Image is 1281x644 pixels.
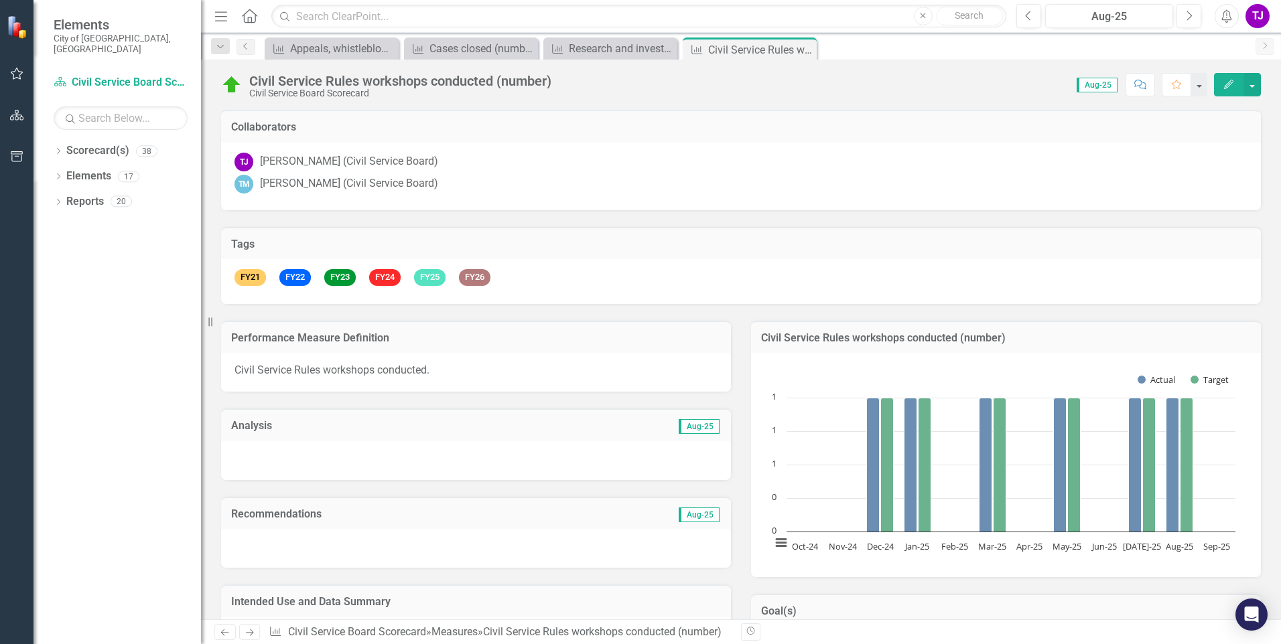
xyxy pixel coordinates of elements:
[290,40,395,57] div: Appeals, whistleblower, grievance, investigation, and unsatisfactory service rating hearings held...
[867,540,894,552] text: Dec-24
[867,398,880,532] path: Dec-24, 1. Actual.
[54,75,188,90] a: Civil Service Board Scorecard
[772,524,777,536] text: 0
[679,507,720,522] span: Aug-25
[919,398,931,532] path: Jan-25, 1. Target.
[761,332,1251,344] h3: Civil Service Rules workshops conducted (number)
[764,363,1248,564] div: Chart. Highcharts interactive chart.
[483,625,722,638] div: Civil Service Rules workshops conducted (number)
[66,194,104,210] a: Reports
[136,145,157,157] div: 38
[260,154,438,169] div: [PERSON_NAME] (Civil Service Board)
[978,540,1006,552] text: Mar-25
[1166,540,1193,552] text: Aug-25
[792,540,819,552] text: Oct-24
[429,40,535,57] div: Cases closed (number)
[764,363,1242,564] svg: Interactive chart
[772,424,777,436] text: 1
[459,269,490,286] span: FY26
[772,534,791,552] button: View chart menu, Chart
[772,457,777,469] text: 1
[431,625,478,638] a: Measures
[1050,9,1168,25] div: Aug-25
[54,106,188,130] input: Search Below...
[288,625,426,638] a: Civil Service Board Scorecard
[904,540,929,552] text: Jan-25
[1138,374,1175,386] button: Show Actual
[111,196,132,208] div: 20
[994,398,1006,532] path: Mar-25, 1. Target.
[407,40,535,57] a: Cases closed (number)
[268,40,395,57] a: Appeals, whistleblower, grievance, investigation, and unsatisfactory service rating hearings held...
[231,332,721,344] h3: Performance Measure Definition
[54,33,188,55] small: City of [GEOGRAPHIC_DATA], [GEOGRAPHIC_DATA]
[1054,398,1067,532] path: May-25, 1. Actual.
[1181,398,1193,532] path: Aug-25, 1. Target.
[414,269,446,286] span: FY25
[234,153,253,171] div: TJ
[1045,4,1173,28] button: Aug-25
[941,540,968,552] text: Feb-25
[1166,398,1179,532] path: Aug-25, 1. Actual.
[66,143,129,159] a: Scorecard(s)
[7,15,30,39] img: ClearPoint Strategy
[231,238,1251,250] h3: Tags
[1235,598,1268,631] div: Open Intercom Messenger
[829,540,858,552] text: Nov-24
[54,17,188,33] span: Elements
[234,269,266,286] span: FY21
[231,508,565,520] h3: Recommendations
[936,7,1003,25] button: Search
[761,605,1251,617] h3: Goal(s)
[1245,4,1270,28] button: TJ
[1068,398,1081,532] path: May-25, 1. Target.
[1016,540,1042,552] text: Apr-25
[221,74,243,96] img: On Target
[260,176,438,191] div: [PERSON_NAME] (Civil Service Board)
[234,364,429,376] span: Civil Service Rules workshops conducted.
[1091,540,1117,552] text: Jun-25
[249,74,551,88] div: Civil Service Rules workshops conducted (number)
[1123,540,1161,552] text: [DATE]-25
[1143,398,1156,532] path: Jul-25, 1. Target.
[1129,398,1142,532] path: Jul-25, 1. Actual.
[231,596,721,608] h3: Intended Use and Data Summary
[271,5,1006,28] input: Search ClearPoint...
[904,398,917,532] path: Jan-25, 1. Actual.
[708,42,813,58] div: Civil Service Rules workshops conducted (number)
[772,390,777,402] text: 1
[1053,540,1081,552] text: May-25
[369,269,401,286] span: FY24
[66,169,111,184] a: Elements
[231,420,472,432] h3: Analysis
[547,40,674,57] a: Research and investigative projects requested by employees, Board members, and members of the pub...
[118,171,139,182] div: 17
[772,491,777,503] text: 0
[231,121,1251,133] h3: Collaborators
[1077,78,1118,92] span: Aug-25
[955,10,984,21] span: Search
[234,175,253,193] div: TM
[679,419,720,434] span: Aug-25
[1203,540,1230,552] text: Sep-25
[324,269,356,286] span: FY23
[1191,374,1229,386] button: Show Target
[881,398,894,532] path: Dec-24, 1. Target.
[279,269,311,286] span: FY22
[249,88,551,98] div: Civil Service Board Scorecard
[269,625,731,640] div: » »
[569,40,674,57] div: Research and investigative projects requested by employees, Board members, and members of the pub...
[980,398,992,532] path: Mar-25, 1. Actual.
